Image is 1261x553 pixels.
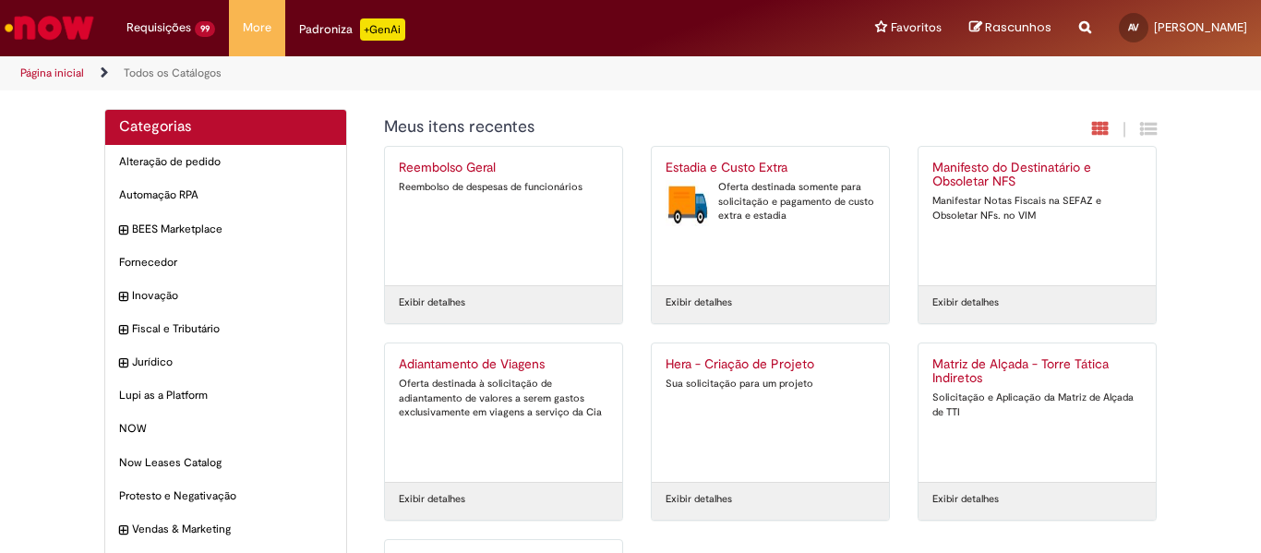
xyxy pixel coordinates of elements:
h2: Reembolso Geral [399,161,608,175]
h1: {"description":"","title":"Meus itens recentes"} Categoria [384,118,957,137]
img: ServiceNow [2,9,97,46]
div: Manifestar Notas Fiscais na SEFAZ e Obsoletar NFs. no VIM [932,194,1142,222]
div: Reembolso de despesas de funcionários [399,180,608,195]
div: Now Leases Catalog [105,446,346,480]
span: Requisições [126,18,191,37]
div: expandir categoria Fiscal e Tributário Fiscal e Tributário [105,312,346,346]
ul: Trilhas de página [14,56,827,90]
div: Oferta destinada à solicitação de adiantamento de valores a serem gastos exclusivamente em viagen... [399,377,608,420]
a: Exibir detalhes [666,492,732,507]
h2: Estadia e Custo Extra [666,161,875,175]
span: Protesto e Negativação [119,488,332,504]
a: Exibir detalhes [666,295,732,310]
i: Exibição em cartão [1092,120,1109,138]
div: Alteração de pedido [105,145,346,179]
i: expandir categoria Inovação [119,288,127,307]
h2: Matriz de Alçada - Torre Tática Indiretos [932,357,1142,387]
div: Automação RPA [105,178,346,212]
div: Sua solicitação para um projeto [666,377,875,391]
a: Matriz de Alçada - Torre Tática Indiretos Solicitação e Aplicação da Matriz de Alçada de TTI [919,343,1156,482]
div: Oferta destinada somente para solicitação e pagamento de custo extra e estadia [666,180,875,223]
a: Estadia e Custo Extra Estadia e Custo Extra Oferta destinada somente para solicitação e pagamento... [652,147,889,285]
a: Adiantamento de Viagens Oferta destinada à solicitação de adiantamento de valores a serem gastos ... [385,343,622,482]
div: NOW [105,412,346,446]
a: Exibir detalhes [932,492,999,507]
span: Automação RPA [119,187,332,203]
i: expandir categoria BEES Marketplace [119,222,127,240]
a: Hera - Criação de Projeto Sua solicitação para um projeto [652,343,889,482]
div: Protesto e Negativação [105,479,346,513]
a: Rascunhos [969,19,1051,37]
h2: Hera - Criação de Projeto [666,357,875,372]
i: expandir categoria Jurídico [119,355,127,373]
a: Exibir detalhes [932,295,999,310]
p: +GenAi [360,18,405,41]
h2: Categorias [119,119,332,136]
span: Fornecedor [119,255,332,270]
i: expandir categoria Vendas & Marketing [119,522,127,540]
div: Fornecedor [105,246,346,280]
span: Inovação [132,288,332,304]
span: AV [1128,21,1139,33]
h2: Manifesto do Destinatário e Obsoletar NFS [932,161,1142,190]
span: Fiscal e Tributário [132,321,332,337]
span: Jurídico [132,355,332,370]
a: Todos os Catálogos [124,66,222,80]
a: Página inicial [20,66,84,80]
span: Vendas & Marketing [132,522,332,537]
span: Rascunhos [985,18,1051,36]
span: Alteração de pedido [119,154,332,170]
a: Manifesto do Destinatário e Obsoletar NFS Manifestar Notas Fiscais na SEFAZ e Obsoletar NFs. no VIM [919,147,1156,285]
div: expandir categoria BEES Marketplace BEES Marketplace [105,212,346,246]
a: Exibir detalhes [399,295,465,310]
span: Now Leases Catalog [119,455,332,471]
div: expandir categoria Vendas & Marketing Vendas & Marketing [105,512,346,547]
span: 99 [195,21,215,37]
a: Reembolso Geral Reembolso de despesas de funcionários [385,147,622,285]
span: Favoritos [891,18,942,37]
i: expandir categoria Fiscal e Tributário [119,321,127,340]
span: BEES Marketplace [132,222,332,237]
div: Solicitação e Aplicação da Matriz de Alçada de TTI [932,391,1142,419]
span: More [243,18,271,37]
span: Lupi as a Platform [119,388,332,403]
img: Estadia e Custo Extra [666,180,709,226]
a: Exibir detalhes [399,492,465,507]
span: | [1123,119,1126,140]
div: Padroniza [299,18,405,41]
div: Lupi as a Platform [105,379,346,413]
i: Exibição de grade [1140,120,1157,138]
div: expandir categoria Jurídico Jurídico [105,345,346,379]
span: [PERSON_NAME] [1154,19,1247,35]
div: expandir categoria Inovação Inovação [105,279,346,313]
span: NOW [119,421,332,437]
h2: Adiantamento de Viagens [399,357,608,372]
